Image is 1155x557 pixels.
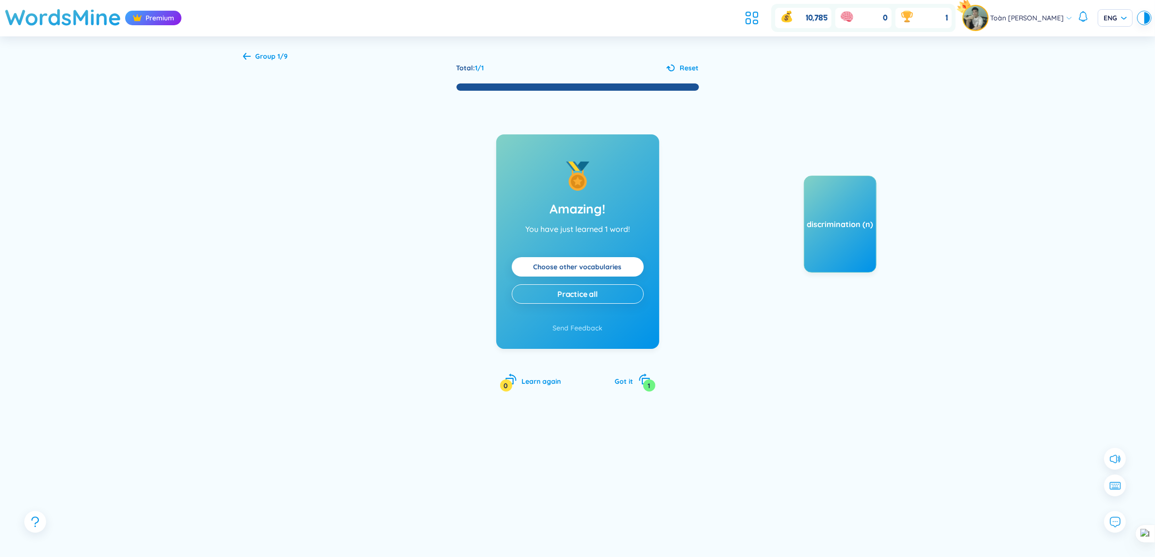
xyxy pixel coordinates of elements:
[24,511,46,533] button: question
[132,13,142,23] img: crown icon
[550,200,605,218] h2: Amazing!
[963,6,990,30] a: avatarpro
[615,377,634,386] span: Got it
[990,13,1064,23] span: Toàn [PERSON_NAME]
[512,257,644,277] button: Choose other vocabularies
[278,52,288,61] b: 1/9
[563,162,592,191] img: Good job!
[638,373,651,385] span: rotate-right
[557,289,598,299] span: Practice all
[643,379,655,392] div: 1
[945,13,948,23] span: 1
[505,373,517,385] span: rotate-left
[522,377,561,386] span: Learn again
[256,52,288,61] span: Group
[29,516,41,528] span: question
[243,53,288,62] a: Group 1/9
[553,323,602,333] button: Send Feedback
[883,13,888,23] span: 0
[534,262,622,272] a: Choose other vocabularies
[680,63,699,73] span: Reset
[804,219,876,229] div: discrimination (n)
[512,284,644,304] button: Practice all
[1104,13,1127,23] span: ENG
[806,13,828,23] span: 10,785
[667,63,699,73] button: Reset
[456,64,475,72] span: Total :
[963,6,988,30] img: avatar
[525,224,630,234] p: You have just learned 1 word!
[475,64,484,72] span: 1 / 1
[500,379,512,392] div: 0
[125,11,181,25] div: Premium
